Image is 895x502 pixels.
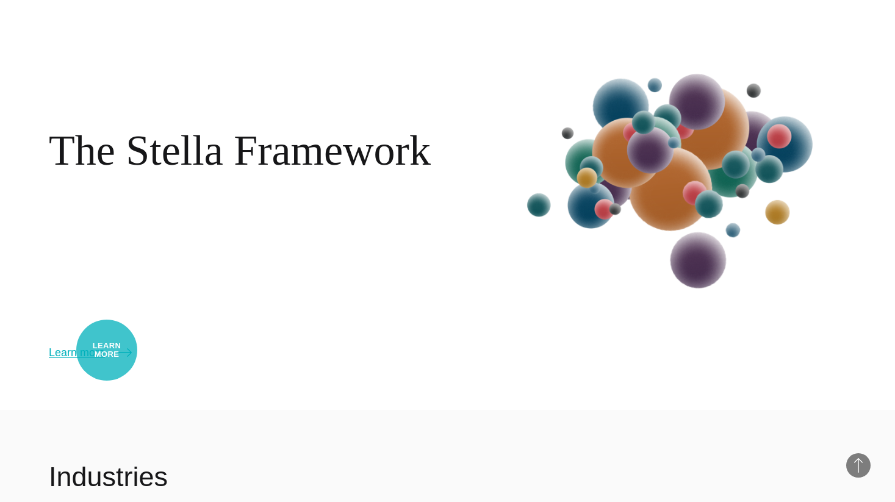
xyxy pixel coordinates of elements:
h2: The Stella Framework [49,126,431,176]
a: Learn more [49,344,132,361]
h2: Industries [49,459,168,495]
button: Back to Top [846,453,871,478]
